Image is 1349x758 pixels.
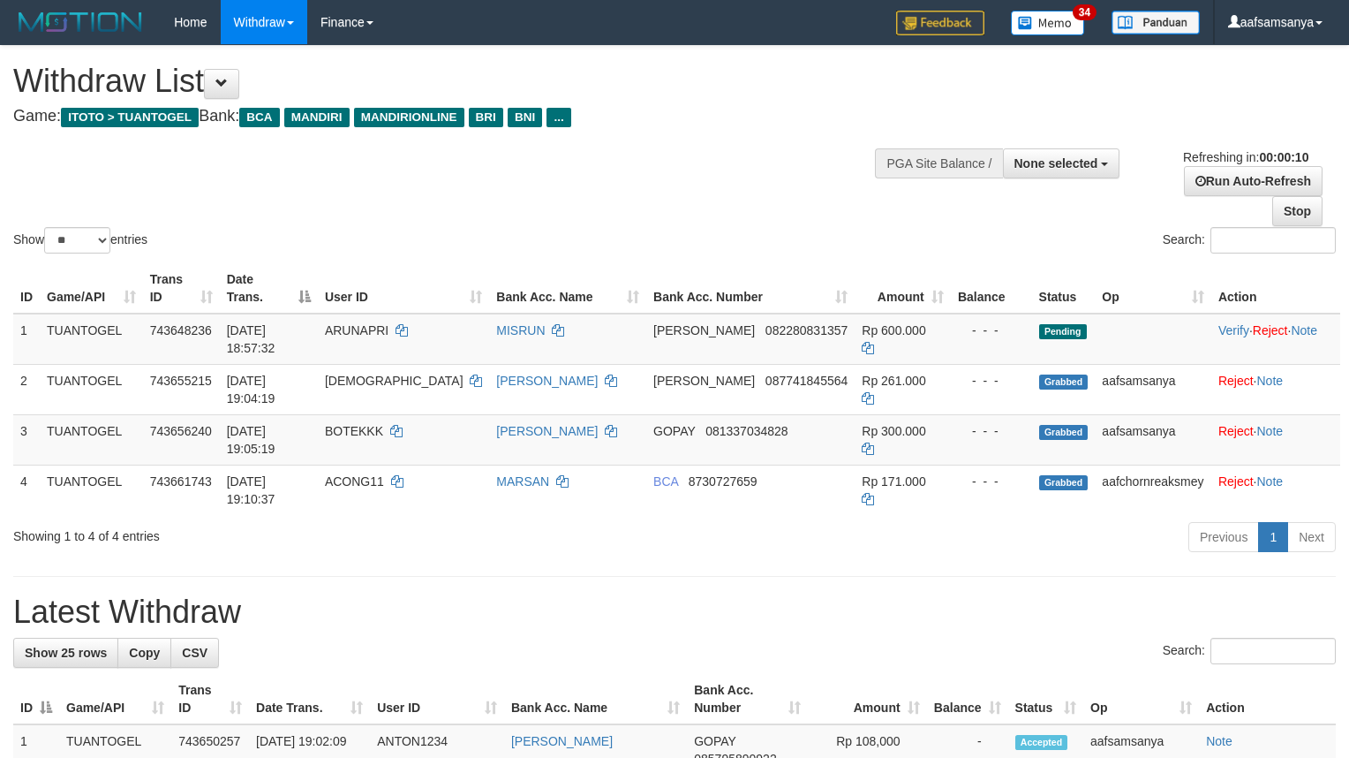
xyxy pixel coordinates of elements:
th: Game/API: activate to sort column ascending [40,263,143,314]
th: Game/API: activate to sort column ascending [59,674,171,724]
th: Amount: activate to sort column ascending [855,263,950,314]
td: TUANTOGEL [40,414,143,465]
img: Feedback.jpg [896,11,984,35]
a: [PERSON_NAME] [496,374,598,388]
a: Stop [1272,196,1323,226]
span: BRI [469,108,503,127]
a: Reject [1253,323,1288,337]
div: - - - [958,322,1025,339]
span: [DATE] 18:57:32 [227,323,275,355]
td: aafsamsanya [1095,414,1211,465]
th: Date Trans.: activate to sort column ascending [249,674,370,724]
td: 3 [13,414,40,465]
a: Verify [1218,323,1249,337]
span: GOPAY [653,424,695,438]
span: Grabbed [1039,425,1089,440]
span: Copy [129,646,160,660]
a: Copy [117,638,171,668]
span: ARUNAPRI [325,323,388,337]
span: Copy 081337034828 to clipboard [705,424,788,438]
a: Reject [1218,474,1254,489]
span: Accepted [1015,735,1068,750]
span: BNI [508,108,542,127]
strong: 00:00:10 [1259,150,1308,164]
th: Op: activate to sort column ascending [1095,263,1211,314]
span: Grabbed [1039,475,1089,490]
div: Showing 1 to 4 of 4 entries [13,520,549,545]
span: Pending [1039,324,1087,339]
th: Trans ID: activate to sort column ascending [143,263,220,314]
th: Trans ID: activate to sort column ascending [171,674,249,724]
th: Bank Acc. Number: activate to sort column ascending [646,263,855,314]
td: TUANTOGEL [40,314,143,365]
a: Note [1257,374,1284,388]
th: User ID: activate to sort column ascending [318,263,489,314]
span: ... [546,108,570,127]
span: 743656240 [150,424,212,438]
span: 34 [1073,4,1097,20]
span: Copy 087741845564 to clipboard [765,374,848,388]
label: Search: [1163,227,1336,254]
a: [PERSON_NAME] [496,424,598,438]
a: Reject [1218,374,1254,388]
th: Status [1032,263,1096,314]
img: MOTION_logo.png [13,9,147,35]
td: · · [1211,314,1340,365]
span: Refreshing in: [1183,150,1308,164]
span: Rp 300.000 [862,424,925,438]
span: Rp 600.000 [862,323,925,337]
a: CSV [170,638,219,668]
input: Search: [1210,227,1336,254]
th: ID [13,263,40,314]
th: User ID: activate to sort column ascending [370,674,504,724]
button: None selected [1003,148,1120,178]
h1: Withdraw List [13,64,882,99]
span: Grabbed [1039,375,1089,390]
div: PGA Site Balance / [875,148,1002,178]
span: Copy 082280831357 to clipboard [765,323,848,337]
a: Note [1257,424,1284,438]
td: · [1211,364,1340,414]
span: [DATE] 19:05:19 [227,424,275,456]
td: · [1211,414,1340,465]
span: BOTEKKK [325,424,383,438]
th: Status: activate to sort column ascending [1008,674,1083,724]
img: Button%20Memo.svg [1011,11,1085,35]
th: Action [1199,674,1336,724]
a: MARSAN [496,474,549,489]
span: [DATE] 19:04:19 [227,374,275,406]
td: TUANTOGEL [40,465,143,515]
a: Note [1257,474,1284,489]
td: 1 [13,314,40,365]
a: Run Auto-Refresh [1184,166,1323,196]
span: CSV [182,646,207,660]
a: Note [1206,734,1232,748]
img: panduan.png [1112,11,1200,34]
h4: Game: Bank: [13,108,882,125]
input: Search: [1210,638,1336,664]
span: 743648236 [150,323,212,337]
div: - - - [958,372,1025,390]
td: · [1211,465,1340,515]
td: aafsamsanya [1095,364,1211,414]
a: Next [1287,522,1336,552]
span: Rp 171.000 [862,474,925,489]
span: Copy 8730727659 to clipboard [689,474,757,489]
a: [PERSON_NAME] [511,734,613,748]
h1: Latest Withdraw [13,595,1336,630]
th: Bank Acc. Name: activate to sort column ascending [489,263,646,314]
th: Date Trans.: activate to sort column descending [220,263,318,314]
a: Previous [1188,522,1259,552]
div: - - - [958,422,1025,440]
a: MISRUN [496,323,545,337]
th: Bank Acc. Number: activate to sort column ascending [687,674,808,724]
span: Rp 261.000 [862,374,925,388]
td: 2 [13,364,40,414]
span: GOPAY [694,734,735,748]
td: aafchornreaksmey [1095,465,1211,515]
a: 1 [1258,522,1288,552]
th: Action [1211,263,1340,314]
a: Show 25 rows [13,638,118,668]
span: 743661743 [150,474,212,489]
div: - - - [958,473,1025,490]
